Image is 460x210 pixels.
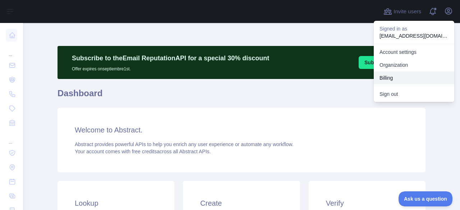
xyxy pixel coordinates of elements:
span: Abstract provides powerful APIs to help you enrich any user experience or automate any workflow. [75,141,294,147]
h3: Lookup [75,198,157,208]
div: ... [6,131,17,145]
button: Billing [374,71,454,84]
iframe: Toggle Customer Support [399,191,453,206]
p: Offer expires on septiembre 1st. [72,63,269,72]
a: Organization [374,59,454,71]
button: Sign out [374,88,454,101]
p: Subscribe to the Email Reputation API for a special 30 % discount [72,53,269,63]
p: Signed in as [379,25,448,32]
a: Account settings [374,46,454,59]
span: Invite users [394,8,421,16]
h3: Verify [326,198,408,208]
div: ... [6,43,17,57]
h1: Dashboard [57,88,425,105]
p: [EMAIL_ADDRESS][DOMAIN_NAME] [379,32,448,39]
h3: Create [200,198,282,208]
button: Invite users [382,6,423,17]
button: Subscribe [DATE] [359,56,413,69]
span: free credits [132,149,157,154]
h3: Welcome to Abstract. [75,125,408,135]
span: Your account comes with across all Abstract APIs. [75,149,211,154]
